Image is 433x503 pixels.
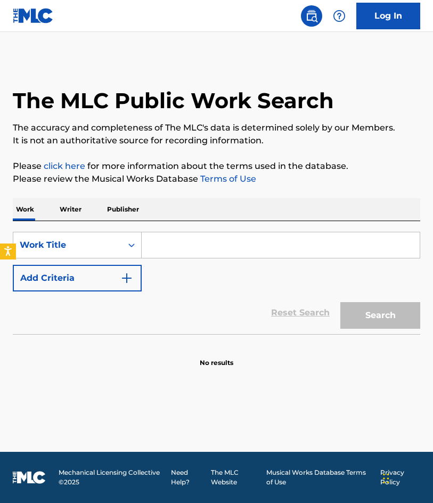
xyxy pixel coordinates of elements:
[59,468,165,487] span: Mechanical Licensing Collective © 2025
[120,272,133,285] img: 9d2ae6d4665cec9f34b9.svg
[44,161,85,171] a: click here
[13,8,54,23] img: MLC Logo
[20,239,116,251] div: Work Title
[104,198,142,221] p: Publisher
[200,345,233,368] p: No results
[13,173,420,185] p: Please review the Musical Works Database
[380,452,433,503] div: Widget de chat
[211,468,260,487] a: The MLC Website
[266,468,374,487] a: Musical Works Database Terms of Use
[301,5,322,27] a: Public Search
[305,10,318,22] img: search
[56,198,85,221] p: Writer
[13,160,420,173] p: Please for more information about the terms used in the database.
[13,134,420,147] p: It is not an authoritative source for recording information.
[13,121,420,134] p: The accuracy and completeness of The MLC's data is determined solely by our Members.
[356,3,420,29] a: Log In
[380,452,433,503] iframe: Chat Widget
[13,265,142,291] button: Add Criteria
[171,468,204,487] a: Need Help?
[13,471,46,484] img: logo
[333,10,346,22] img: help
[329,5,350,27] div: Help
[13,87,334,114] h1: The MLC Public Work Search
[13,198,37,221] p: Work
[383,463,389,494] div: Arrastrar
[13,232,420,334] form: Search Form
[198,174,256,184] a: Terms of Use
